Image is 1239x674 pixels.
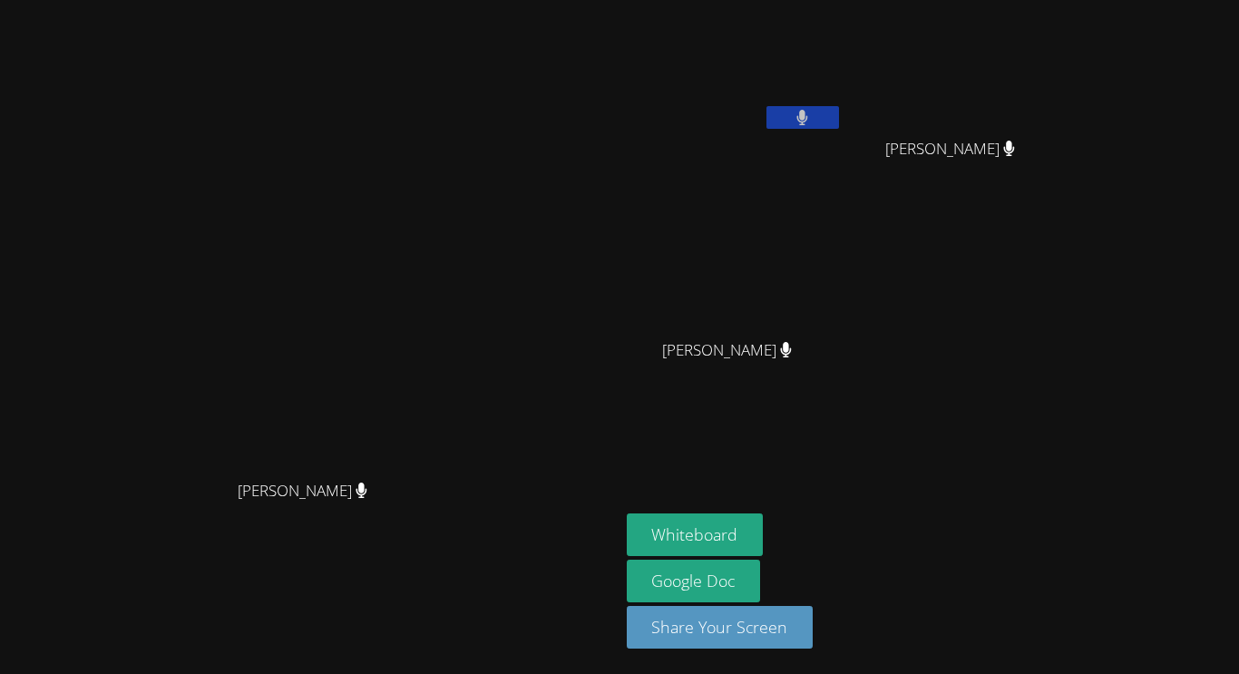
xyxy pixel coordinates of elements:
span: [PERSON_NAME] [885,136,1015,162]
button: Whiteboard [627,513,764,556]
span: [PERSON_NAME] [662,337,792,364]
span: [PERSON_NAME] [238,478,367,504]
button: Share Your Screen [627,606,814,649]
a: Google Doc [627,560,761,602]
